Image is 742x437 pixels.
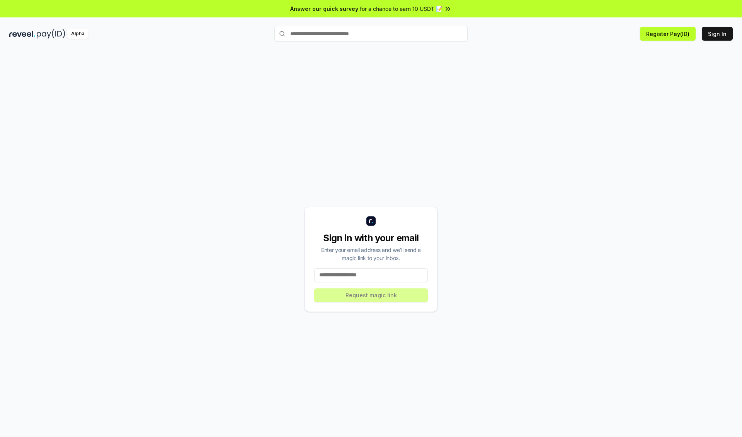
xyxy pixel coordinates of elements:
button: Register Pay(ID) [640,27,696,41]
div: Sign in with your email [314,232,428,244]
div: Enter your email address and we’ll send a magic link to your inbox. [314,246,428,262]
img: pay_id [37,29,65,39]
img: logo_small [366,216,376,226]
button: Sign In [702,27,733,41]
span: Answer our quick survey [290,5,358,13]
img: reveel_dark [9,29,35,39]
div: Alpha [67,29,88,39]
span: for a chance to earn 10 USDT 📝 [360,5,442,13]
